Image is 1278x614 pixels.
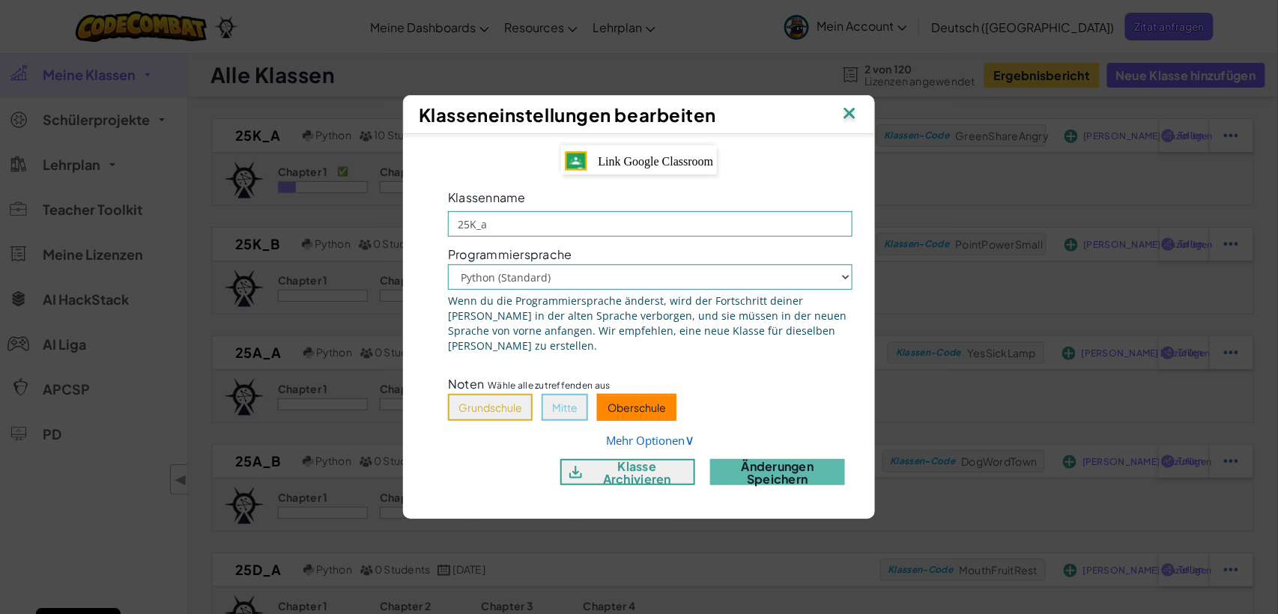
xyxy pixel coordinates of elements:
span: Link Google Classroom [599,155,714,168]
button: Mitte [542,394,588,421]
button: Oberschule [597,394,676,421]
img: IconClose.svg [840,103,859,126]
button: Klasse archivieren [560,459,695,485]
span: Klasseneinstellungen bearbeiten [419,103,716,126]
img: IconGoogleClassroom.svg [565,151,587,171]
span: Programmiersprache [448,248,572,261]
span: Noten [448,376,484,392]
img: IconArchive.svg [566,463,585,481]
span: Wenn du die Programmiersprache änderst, wird der Fortschritt deiner [PERSON_NAME] in der alten Sp... [448,294,852,353]
a: Mehr Optionen [606,433,694,448]
button: Änderungen speichern [710,459,845,485]
span: ∨ [685,431,694,449]
span: Klassenname [448,189,526,205]
button: Grundschule [448,394,533,421]
span: Wähle alle zutreffenden aus [488,378,610,392]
